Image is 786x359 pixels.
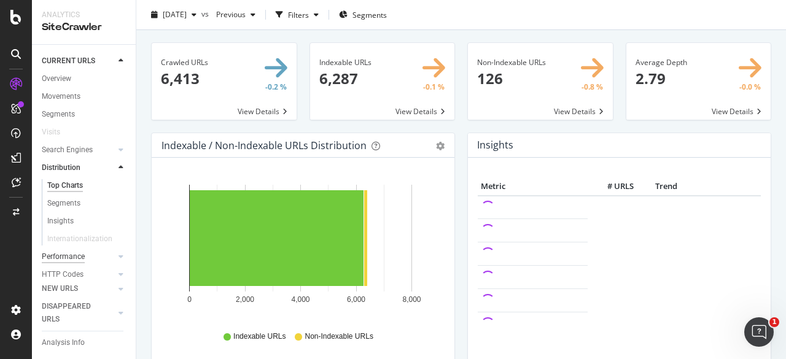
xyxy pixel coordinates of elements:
[42,72,127,85] a: Overview
[305,331,373,342] span: Non-Indexable URLs
[42,161,80,174] div: Distribution
[42,90,80,103] div: Movements
[47,197,80,210] div: Segments
[161,177,440,320] svg: A chart.
[47,179,83,192] div: Top Charts
[42,20,126,34] div: SiteCrawler
[211,9,246,20] span: Previous
[352,9,387,20] span: Segments
[146,5,201,25] button: [DATE]
[42,336,127,349] a: Analysis Info
[42,144,93,156] div: Search Engines
[47,197,127,210] a: Segments
[744,317,774,347] iframe: Intercom live chat
[402,295,421,304] text: 8,000
[477,137,513,153] h4: Insights
[347,295,365,304] text: 6,000
[42,300,104,326] div: DISAPPEARED URLS
[334,5,392,25] button: Segments
[42,90,127,103] a: Movements
[233,331,286,342] span: Indexable URLs
[42,282,78,295] div: NEW URLS
[478,177,588,196] th: Metric
[42,108,127,121] a: Segments
[163,9,187,20] span: 2025 Oct. 9th
[271,5,324,25] button: Filters
[161,139,367,152] div: Indexable / Non-Indexable URLs Distribution
[236,295,254,304] text: 2,000
[637,177,696,196] th: Trend
[42,268,115,281] a: HTTP Codes
[42,126,72,139] a: Visits
[187,295,192,304] text: 0
[42,300,115,326] a: DISAPPEARED URLS
[201,8,211,18] span: vs
[42,336,85,349] div: Analysis Info
[47,179,127,192] a: Top Charts
[42,268,84,281] div: HTTP Codes
[42,55,95,68] div: CURRENT URLS
[42,126,60,139] div: Visits
[47,233,125,245] a: Internationalization
[588,177,637,196] th: # URLS
[42,282,115,295] a: NEW URLS
[47,215,74,228] div: Insights
[211,5,260,25] button: Previous
[436,142,445,150] div: gear
[288,9,309,20] div: Filters
[769,317,779,327] span: 1
[47,233,112,245] div: Internationalization
[42,55,115,68] a: CURRENT URLS
[42,108,75,121] div: Segments
[42,144,115,156] a: Search Engines
[42,250,115,263] a: Performance
[47,215,127,228] a: Insights
[42,250,85,263] div: Performance
[291,295,309,304] text: 4,000
[42,10,126,20] div: Analytics
[42,161,115,174] a: Distribution
[42,72,71,85] div: Overview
